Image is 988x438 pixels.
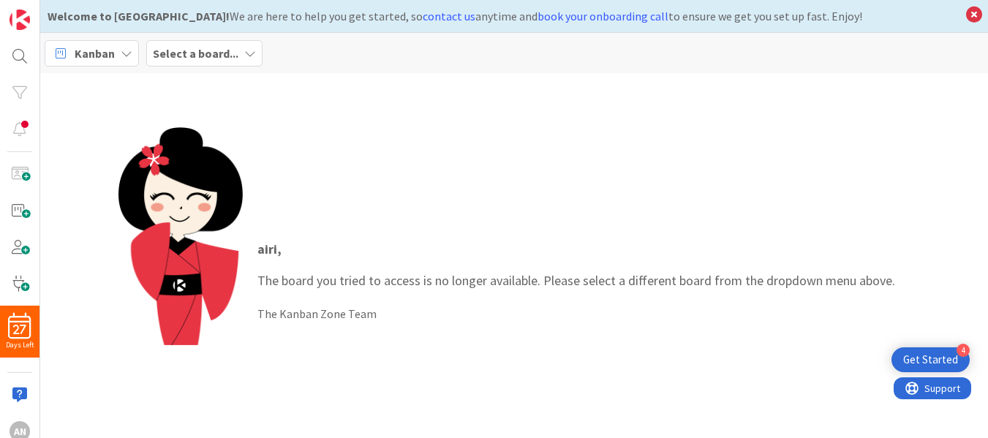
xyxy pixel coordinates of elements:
div: Get Started [903,352,958,367]
span: 27 [13,325,26,335]
a: contact us [423,9,475,23]
b: Welcome to [GEOGRAPHIC_DATA]! [48,9,230,23]
div: The Kanban Zone Team [257,305,895,322]
div: 4 [957,344,970,357]
b: Select a board... [153,46,238,61]
span: Support [31,2,67,20]
a: book your onboarding call [538,9,668,23]
strong: airi , [257,241,282,257]
p: The board you tried to access is no longer available. Please select a different board from the dr... [257,239,895,290]
img: Visit kanbanzone.com [10,10,30,30]
div: Open Get Started checklist, remaining modules: 4 [891,347,970,372]
div: We are here to help you get started, so anytime and to ensure we get you set up fast. Enjoy! [48,7,959,25]
span: Kanban [75,45,115,62]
